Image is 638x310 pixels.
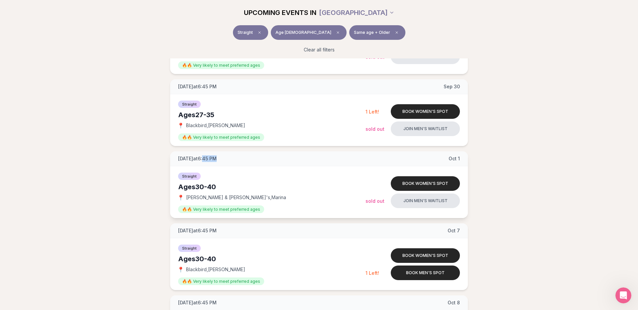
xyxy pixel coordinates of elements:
[178,173,201,180] span: Straight
[178,61,264,69] span: 🔥🔥 Very likely to meet preferred ages
[178,245,201,252] span: Straight
[178,267,183,272] span: 📍
[186,194,286,201] span: [PERSON_NAME] & [PERSON_NAME]'s , Marina
[448,299,460,306] span: Oct 8
[334,29,342,37] span: Clear age
[444,83,460,90] span: Sep 30
[178,254,366,264] div: Ages 30-40
[366,109,379,115] span: 1 Left!
[233,25,268,40] button: StraightClear event type filter
[449,155,460,162] span: Oct 1
[354,30,390,35] span: Same age + Older
[178,182,366,192] div: Ages 30-40
[178,155,217,162] span: [DATE] at 6:45 PM
[178,83,217,90] span: [DATE] at 6:45 PM
[178,110,366,119] div: Ages 27-35
[349,25,405,40] button: Same age + OlderClear preference
[178,195,183,200] span: 📍
[178,123,183,128] span: 📍
[178,227,217,234] span: [DATE] at 6:45 PM
[271,25,347,40] button: Age [DEMOGRAPHIC_DATA]Clear age
[178,133,264,141] span: 🔥🔥 Very likely to meet preferred ages
[391,266,460,280] button: Book men's spot
[366,270,379,276] span: 1 Left!
[366,198,384,204] span: Sold Out
[319,5,394,20] button: [GEOGRAPHIC_DATA]
[244,8,316,17] span: UPCOMING EVENTS IN
[391,104,460,119] button: Book women's spot
[186,266,245,273] span: Blackbird , [PERSON_NAME]
[448,227,460,234] span: Oct 7
[391,248,460,263] button: Book women's spot
[391,121,460,136] button: Join men's waitlist
[615,287,631,303] iframe: Intercom live chat
[178,205,264,213] span: 🔥🔥 Very likely to meet preferred ages
[391,176,460,191] button: Book women's spot
[256,29,264,37] span: Clear event type filter
[178,299,217,306] span: [DATE] at 6:45 PM
[238,30,253,35] span: Straight
[366,126,384,132] span: Sold Out
[178,101,201,108] span: Straight
[300,42,339,57] button: Clear all filters
[186,122,245,129] span: Blackbird , [PERSON_NAME]
[391,194,460,208] button: Join men's waitlist
[393,29,401,37] span: Clear preference
[178,277,264,285] span: 🔥🔥 Very likely to meet preferred ages
[275,30,331,35] span: Age [DEMOGRAPHIC_DATA]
